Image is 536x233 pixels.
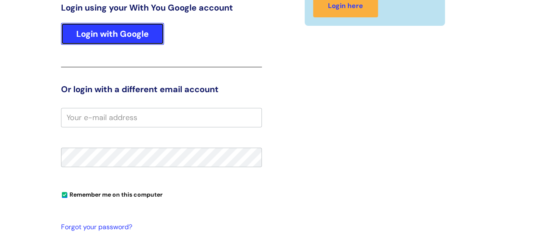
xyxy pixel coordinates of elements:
[61,189,163,198] label: Remember me on this computer
[61,23,164,45] a: Login with Google
[61,84,262,94] h3: Or login with a different email account
[62,192,67,198] input: Remember me on this computer
[61,3,262,13] h3: Login using your With You Google account
[61,108,262,127] input: Your e-mail address
[61,187,262,201] div: You can uncheck this option if you're logging in from a shared device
